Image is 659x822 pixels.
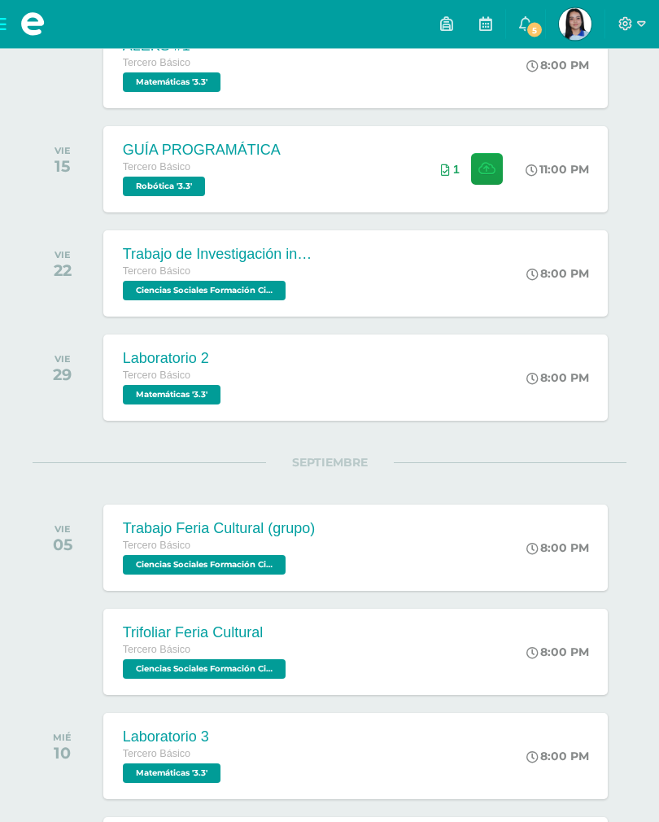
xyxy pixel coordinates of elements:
[123,142,281,160] div: GUÍA PROGRAMÁTICA
[123,764,220,784] span: Matemáticas '3.3'
[441,164,460,177] div: Archivos entregados
[55,146,71,157] div: VIE
[526,750,589,764] div: 8:00 PM
[526,163,589,177] div: 11:00 PM
[266,456,394,470] span: SEPTIEMBRE
[123,521,315,538] div: Trabajo Feria Cultural (grupo)
[123,73,220,93] span: Matemáticas '3.3'
[55,157,71,177] div: 15
[123,351,225,368] div: Laboratorio 2
[559,8,591,41] img: 575da19bd241d0844fb909dcfc7d9554.png
[123,645,190,656] span: Tercero Básico
[123,386,220,405] span: Matemáticas '3.3'
[123,625,290,642] div: Trifoliar Feria Cultural
[123,749,190,760] span: Tercero Básico
[123,266,190,278] span: Tercero Básico
[526,541,589,556] div: 8:00 PM
[526,21,543,39] span: 5
[123,556,286,575] span: Ciencias Sociales Formación Ciudadana e Interculturalidad '3.3'
[123,58,190,69] span: Tercero Básico
[526,59,589,73] div: 8:00 PM
[123,660,286,680] span: Ciencias Sociales Formación Ciudadana e Interculturalidad '3.3'
[123,540,190,552] span: Tercero Básico
[123,162,190,173] span: Tercero Básico
[53,536,72,555] div: 05
[53,524,72,536] div: VIE
[123,729,225,746] div: Laboratorio 3
[123,282,286,301] span: Ciencias Sociales Formación Ciudadana e Interculturalidad '3.3'
[53,732,72,744] div: MIÉ
[53,365,72,385] div: 29
[526,371,589,386] div: 8:00 PM
[123,370,190,382] span: Tercero Básico
[53,744,72,763] div: 10
[53,354,72,365] div: VIE
[526,267,589,282] div: 8:00 PM
[453,164,460,177] span: 1
[54,261,72,281] div: 22
[123,177,205,197] span: Robótica '3.3'
[54,250,72,261] div: VIE
[526,645,589,660] div: 8:00 PM
[123,247,318,264] div: Trabajo de Investigación individual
